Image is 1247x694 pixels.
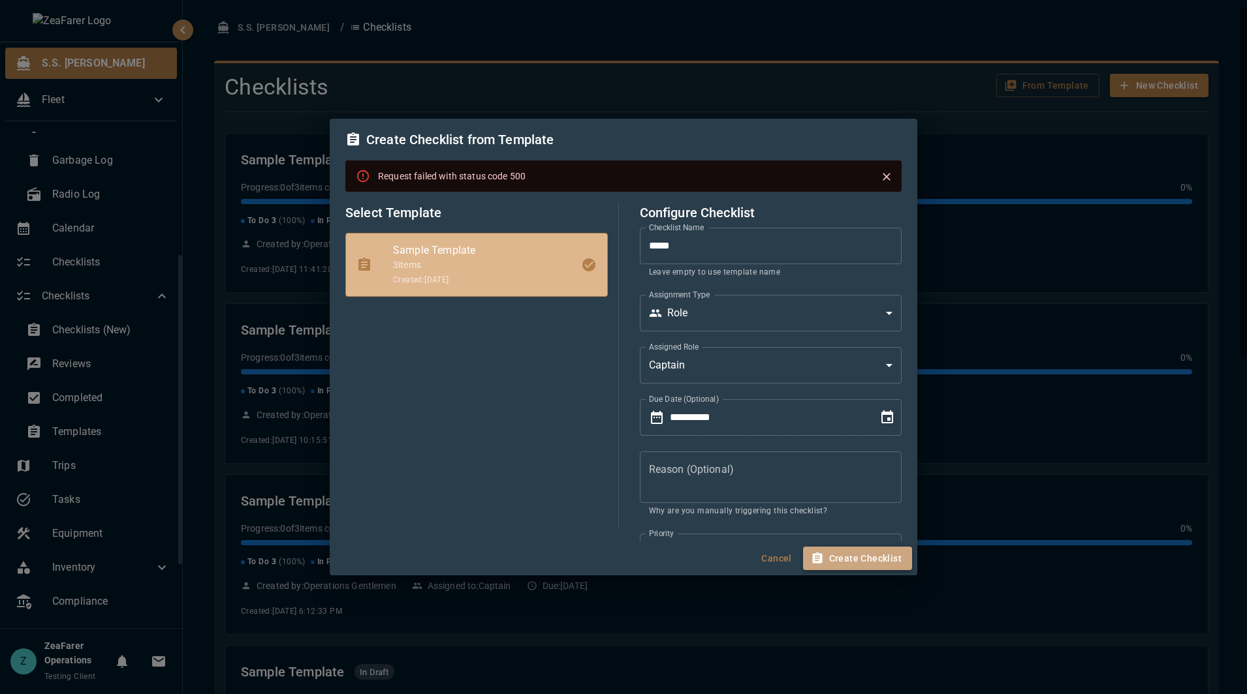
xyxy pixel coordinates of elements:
label: Priority [649,528,674,539]
p: 3 item s [393,258,581,271]
span: Created: [DATE] [393,274,581,287]
label: Assignment Type [649,289,710,300]
h6: Configure Checklist [640,202,902,223]
span: Sample Template [393,243,581,258]
button: Choose date, selected date is Oct 7, 2025 [874,404,900,430]
div: Request failed with status code 500 [378,164,526,188]
label: Checklist Name [649,222,704,233]
p: Why are you manually triggering this checklist? [649,505,893,518]
h6: Create Checklist from Template [366,129,554,150]
div: Captain [640,347,902,384]
div: Normal [640,534,902,570]
button: Cancel [756,547,798,571]
h6: Select Template [345,202,608,223]
button: Create Checklist [803,547,912,571]
p: Leave empty to use template name [649,266,893,279]
div: Role [649,305,881,320]
label: Assigned Role [649,341,699,352]
label: Due Date (Optional) [649,393,719,404]
div: Sample Template3itemsCreated:[DATE] [345,233,608,297]
button: Close [877,167,896,187]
